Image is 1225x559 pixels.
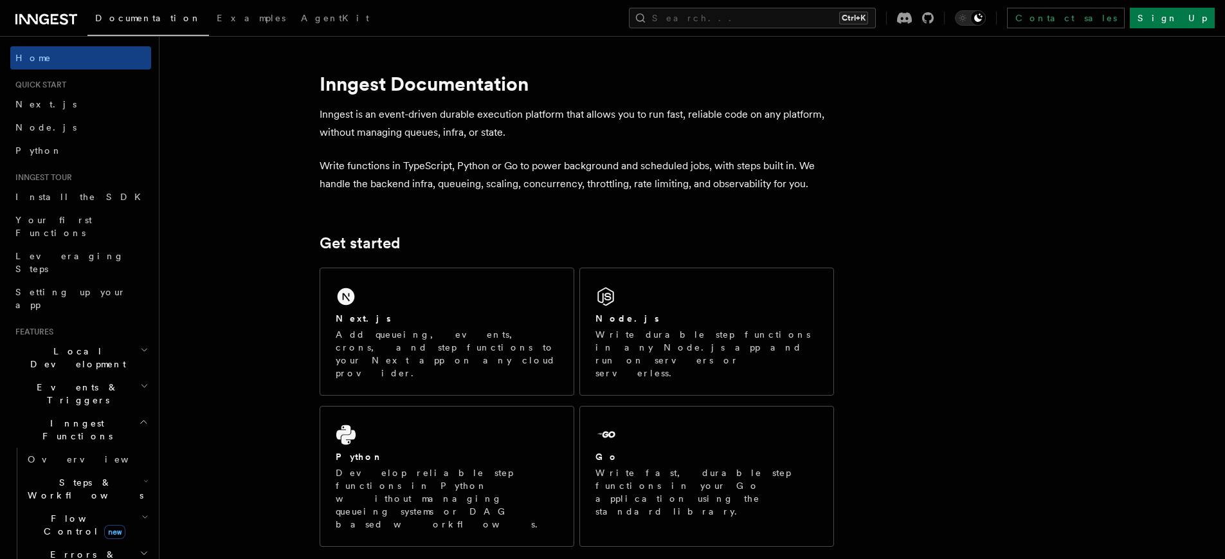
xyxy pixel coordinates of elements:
a: Documentation [87,4,209,36]
a: Overview [23,448,151,471]
span: Events & Triggers [10,381,140,407]
span: Node.js [15,122,77,133]
button: Inngest Functions [10,412,151,448]
h2: Next.js [336,312,391,325]
a: GoWrite fast, durable step functions in your Go application using the standard library. [579,406,834,547]
h1: Inngest Documentation [320,72,834,95]
a: Setting up your app [10,280,151,316]
span: Python [15,145,62,156]
a: Examples [209,4,293,35]
p: Write functions in TypeScript, Python or Go to power background and scheduled jobs, with steps bu... [320,157,834,193]
span: Setting up your app [15,287,126,310]
span: Flow Control [23,512,141,538]
a: Next.jsAdd queueing, events, crons, and step functions to your Next app on any cloud provider. [320,268,574,396]
button: Events & Triggers [10,376,151,412]
a: PythonDevelop reliable step functions in Python without managing queueing systems or DAG based wo... [320,406,574,547]
span: AgentKit [301,13,369,23]
a: Get started [320,234,400,252]
a: Sign Up [1130,8,1215,28]
span: Overview [28,454,160,464]
button: Search...Ctrl+K [629,8,876,28]
span: Your first Functions [15,215,92,238]
p: Inngest is an event-driven durable execution platform that allows you to run fast, reliable code ... [320,105,834,142]
a: Node.js [10,116,151,139]
kbd: Ctrl+K [839,12,868,24]
span: Inngest Functions [10,417,139,443]
a: Node.jsWrite durable step functions in any Node.js app and run on servers or serverless. [579,268,834,396]
h2: Node.js [595,312,659,325]
span: Quick start [10,80,66,90]
span: Leveraging Steps [15,251,124,274]
button: Toggle dark mode [955,10,986,26]
a: Home [10,46,151,69]
a: Your first Functions [10,208,151,244]
span: Steps & Workflows [23,476,143,502]
p: Add queueing, events, crons, and step functions to your Next app on any cloud provider. [336,328,558,380]
span: Examples [217,13,286,23]
a: Contact sales [1007,8,1125,28]
a: Python [10,139,151,162]
span: new [104,525,125,539]
a: Next.js [10,93,151,116]
span: Home [15,51,51,64]
h2: Python [336,450,383,463]
span: Inngest tour [10,172,72,183]
a: Leveraging Steps [10,244,151,280]
button: Flow Controlnew [23,507,151,543]
span: Documentation [95,13,201,23]
button: Local Development [10,340,151,376]
p: Write durable step functions in any Node.js app and run on servers or serverless. [595,328,818,380]
a: Install the SDK [10,185,151,208]
p: Develop reliable step functions in Python without managing queueing systems or DAG based workflows. [336,466,558,531]
span: Features [10,327,53,337]
h2: Go [595,450,619,463]
span: Local Development [10,345,140,371]
span: Install the SDK [15,192,149,202]
span: Next.js [15,99,77,109]
button: Steps & Workflows [23,471,151,507]
p: Write fast, durable step functions in your Go application using the standard library. [595,466,818,518]
a: AgentKit [293,4,377,35]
